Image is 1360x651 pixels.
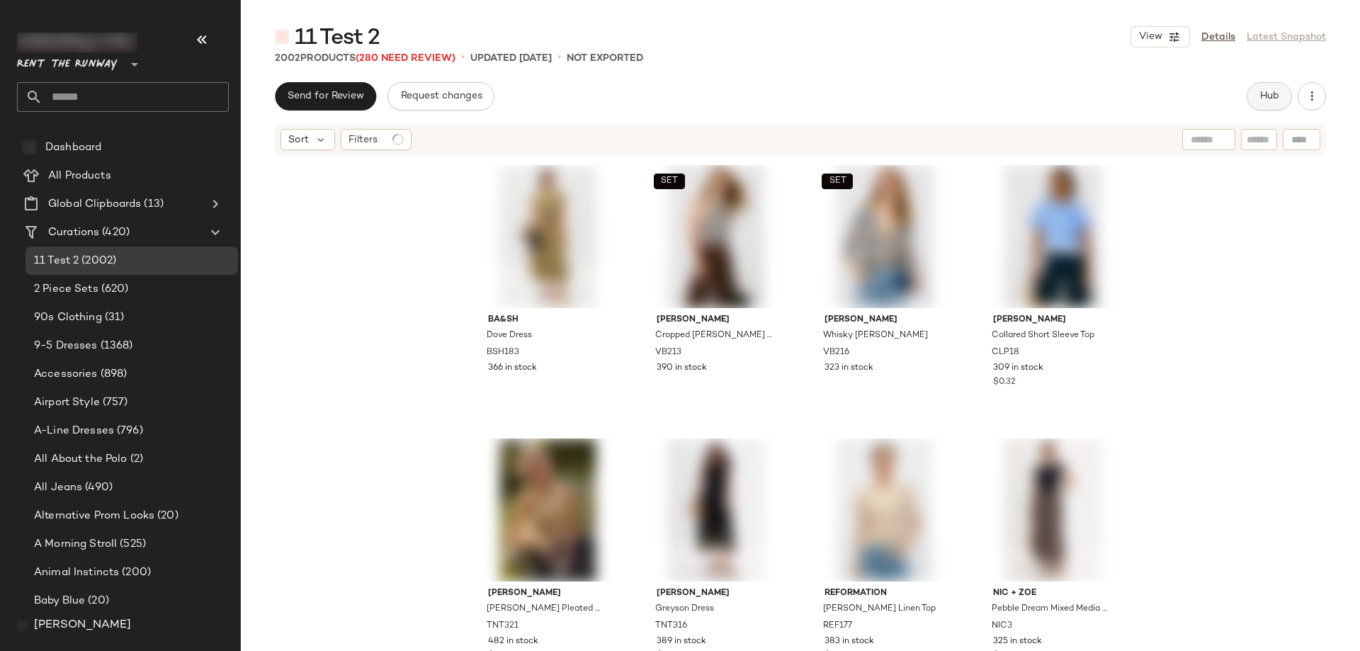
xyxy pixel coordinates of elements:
[79,253,116,269] span: (2002)
[982,165,1124,308] img: CLP18.jpg
[141,196,164,213] span: (13)
[1247,82,1292,111] button: Hub
[823,603,936,616] span: [PERSON_NAME] Linen Top
[993,362,1043,375] span: 309 in stock
[992,603,1111,616] span: Pebble Dream Mixed Media Dress
[34,508,154,524] span: Alternative Prom Looks
[477,165,619,308] img: BSH183.jpg
[657,314,776,327] span: [PERSON_NAME]
[34,480,82,496] span: All Jeans
[824,314,944,327] span: [PERSON_NAME]
[992,346,1019,359] span: CLP18
[982,438,1124,582] img: NIC3.jpg
[34,565,119,581] span: Animal Instincts
[993,376,1016,389] span: $0.32
[98,281,129,298] span: (620)
[1201,30,1235,45] a: Details
[275,51,455,66] div: Products
[34,253,79,269] span: 11 Test 2
[98,366,127,383] span: (898)
[100,395,128,411] span: (757)
[823,329,928,342] span: Whisky [PERSON_NAME]
[823,346,849,359] span: VB216
[34,395,100,411] span: Airport Style
[487,603,606,616] span: [PERSON_NAME] Pleated Combo Dress
[119,565,151,581] span: (200)
[470,51,552,66] p: updated [DATE]
[48,225,99,241] span: Curations
[98,338,133,354] span: (1368)
[275,82,376,111] button: Send for Review
[992,329,1094,342] span: Collared Short Sleeve Top
[567,51,643,66] p: Not Exported
[655,346,681,359] span: VB213
[813,438,956,582] img: REF177.jpg
[399,91,482,102] span: Request changes
[657,587,776,600] span: [PERSON_NAME]
[34,366,98,383] span: Accessories
[275,53,300,64] span: 2002
[99,225,130,241] span: (420)
[487,329,532,342] span: Dove Dress
[645,438,788,582] img: TNT316.jpg
[645,165,788,308] img: VB213.jpg
[288,132,309,147] span: Sort
[34,451,127,468] span: All About the Polo
[822,174,853,189] button: SET
[295,24,380,52] span: 11 Test 2
[657,362,707,375] span: 390 in stock
[993,587,1113,600] span: NIC + ZOE
[487,346,519,359] span: BSH183
[488,635,538,648] span: 482 in stock
[488,314,608,327] span: ba&sh
[1259,91,1279,102] span: Hub
[102,310,125,326] span: (31)
[557,50,561,67] span: •
[488,587,608,600] span: [PERSON_NAME]
[48,196,141,213] span: Global Clipboards
[487,620,518,633] span: TNT321
[17,48,118,74] span: Rent the Runway
[488,362,537,375] span: 366 in stock
[824,362,873,375] span: 323 in stock
[114,423,143,439] span: (796)
[82,480,113,496] span: (490)
[117,536,146,553] span: (525)
[655,620,687,633] span: TNT316
[17,620,28,631] img: svg%3e
[34,593,85,609] span: Baby Blue
[993,314,1113,327] span: [PERSON_NAME]
[813,165,956,308] img: VB216.jpg
[824,635,874,648] span: 383 in stock
[356,53,455,64] span: (280 Need Review)
[34,617,131,634] span: [PERSON_NAME]
[1138,31,1162,43] span: View
[993,635,1042,648] span: 325 in stock
[34,423,114,439] span: A-Line Dresses
[387,82,494,111] button: Request changes
[23,140,37,154] img: svg%3e
[45,140,101,156] span: Dashboard
[824,587,944,600] span: Reformation
[287,91,364,102] span: Send for Review
[34,338,98,354] span: 9-5 Dresses
[275,30,289,44] img: svg%3e
[992,620,1012,633] span: NIC3
[1130,26,1190,47] button: View
[154,508,178,524] span: (20)
[348,132,378,147] span: Filters
[34,281,98,298] span: 2 Piece Sets
[127,451,143,468] span: (2)
[461,50,465,67] span: •
[660,176,678,186] span: SET
[477,438,619,582] img: TNT321.jpg
[657,635,706,648] span: 389 in stock
[85,593,109,609] span: (20)
[829,176,846,186] span: SET
[34,536,117,553] span: A Morning Stroll
[17,33,137,52] img: cfy_white_logo.C9jOOHJF.svg
[823,620,852,633] span: REF177
[655,329,775,342] span: Cropped [PERSON_NAME] Knit Tank
[34,310,102,326] span: 90s Clothing
[654,174,685,189] button: SET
